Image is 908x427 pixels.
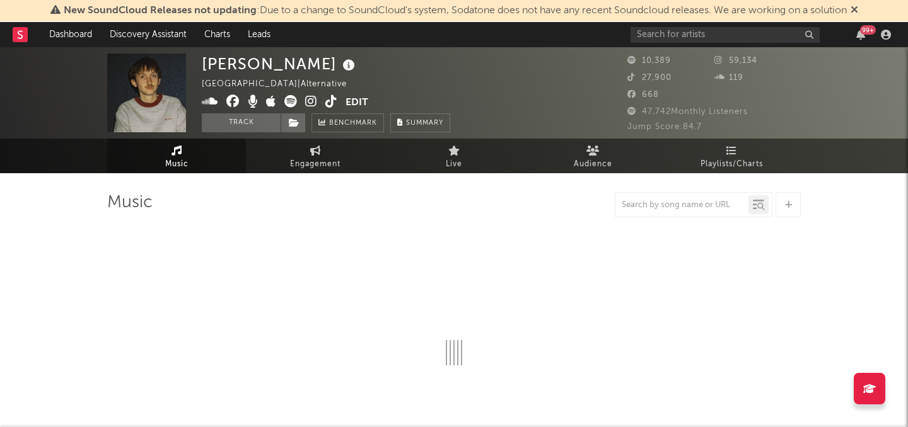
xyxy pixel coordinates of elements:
a: Audience [523,139,662,173]
a: Benchmark [311,113,384,132]
span: 27,900 [627,74,672,82]
a: Charts [195,22,239,47]
button: Track [202,113,281,132]
a: Engagement [246,139,385,173]
span: New SoundCloud Releases not updating [64,6,257,16]
a: Dashboard [40,22,101,47]
div: 99 + [860,25,876,35]
span: 59,134 [714,57,757,65]
span: Jump Score: 84.7 [627,123,702,131]
span: Dismiss [851,6,858,16]
button: 99+ [856,30,865,40]
span: Engagement [290,157,340,172]
a: Discovery Assistant [101,22,195,47]
span: 119 [714,74,743,82]
span: Audience [574,157,612,172]
span: 10,389 [627,57,671,65]
span: Playlists/Charts [701,157,763,172]
div: [PERSON_NAME] [202,54,358,74]
button: Edit [346,95,368,111]
span: Live [446,157,462,172]
a: Live [385,139,523,173]
a: Playlists/Charts [662,139,801,173]
a: Leads [239,22,279,47]
input: Search by song name or URL [615,200,748,210]
span: : Due to a change to SoundCloud's system, Sodatone does not have any recent Soundcloud releases. ... [64,6,847,16]
span: Benchmark [329,116,377,131]
div: [GEOGRAPHIC_DATA] | Alternative [202,77,361,92]
span: 47,742 Monthly Listeners [627,108,748,116]
button: Summary [390,113,450,132]
input: Search for artists [631,27,820,43]
span: Summary [406,120,443,127]
a: Music [107,139,246,173]
span: 668 [627,91,659,99]
span: Music [165,157,189,172]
